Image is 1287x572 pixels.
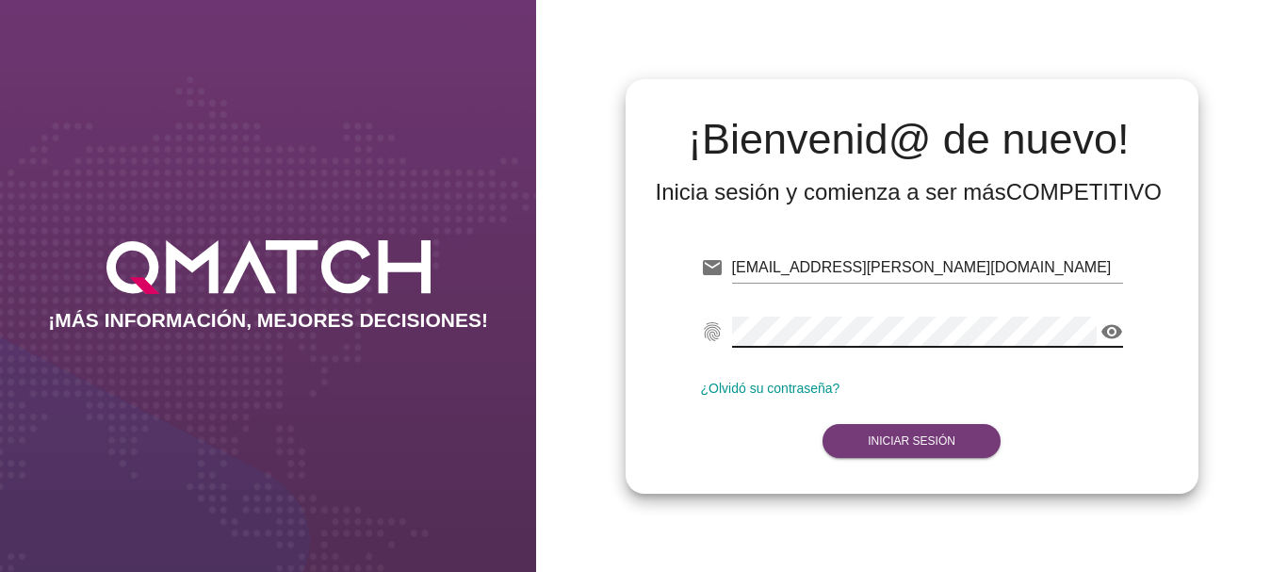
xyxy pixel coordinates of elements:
[1100,320,1123,343] i: visibility
[823,424,1001,458] button: Iniciar Sesión
[701,320,724,343] i: fingerprint
[48,309,488,332] h2: ¡MÁS INFORMACIÓN, MEJORES DECISIONES!
[701,381,840,396] a: ¿Olvidó su contraseña?
[656,177,1163,207] div: Inicia sesión y comienza a ser más
[732,253,1123,283] input: E-mail
[1006,179,1162,204] strong: COMPETITIVO
[868,434,955,448] strong: Iniciar Sesión
[701,256,724,279] i: email
[656,117,1163,162] h2: ¡Bienvenid@ de nuevo!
